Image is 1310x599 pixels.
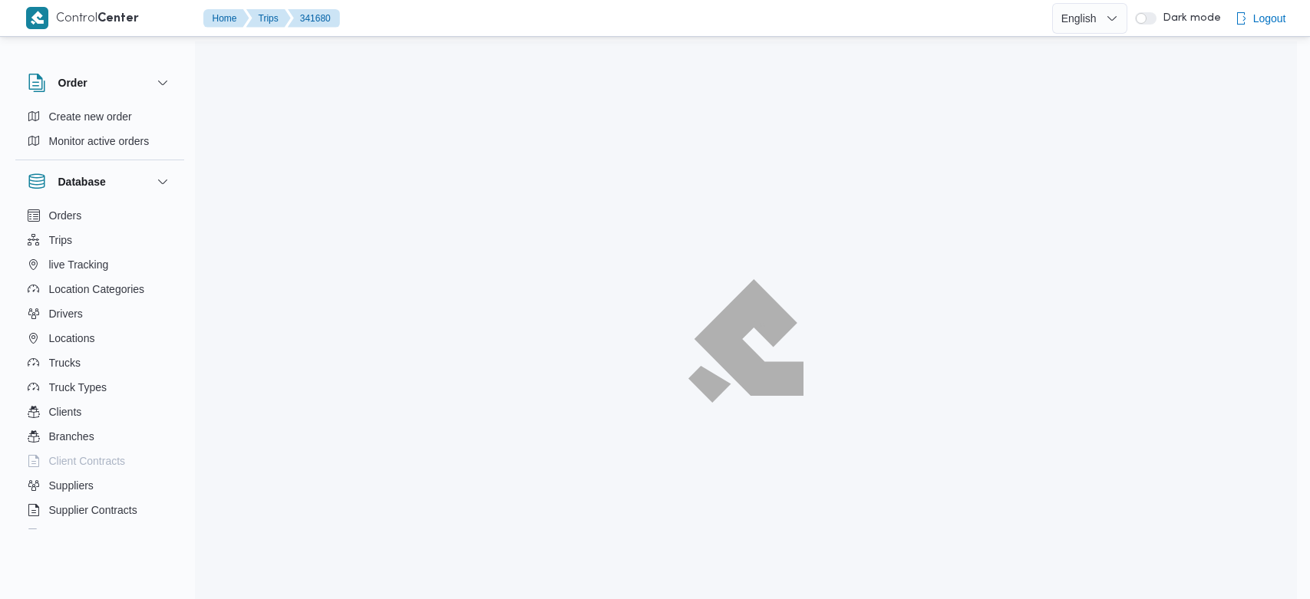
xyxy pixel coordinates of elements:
span: Trips [49,231,73,249]
button: Locations [21,326,178,351]
span: Truck Types [49,378,107,397]
div: Database [15,203,184,535]
h3: Order [58,74,87,92]
button: Orders [21,203,178,228]
span: Orders [49,206,82,225]
button: Clients [21,400,178,424]
span: Dark mode [1157,12,1221,25]
div: Order [15,104,184,160]
span: Locations [49,329,95,347]
span: Clients [49,403,82,421]
span: Location Categories [49,280,145,298]
button: Suppliers [21,473,178,498]
span: Create new order [49,107,132,126]
h3: Database [58,173,106,191]
span: Client Contracts [49,452,126,470]
button: Order [28,74,172,92]
button: Trips [21,228,178,252]
span: live Tracking [49,255,109,274]
span: Logout [1253,9,1286,28]
img: X8yXhbKr1z7QwAAAABJRU5ErkJggg== [26,7,48,29]
button: 341680 [288,9,340,28]
span: Suppliers [49,476,94,495]
b: Center [97,13,139,25]
span: Drivers [49,304,83,323]
button: Home [203,9,249,28]
button: Devices [21,522,178,547]
button: Logout [1229,3,1292,34]
button: Location Categories [21,277,178,301]
span: Trucks [49,354,81,372]
button: Truck Types [21,375,178,400]
button: Trucks [21,351,178,375]
span: Monitor active orders [49,132,150,150]
button: Drivers [21,301,178,326]
button: live Tracking [21,252,178,277]
button: Monitor active orders [21,129,178,153]
span: Branches [49,427,94,446]
button: Branches [21,424,178,449]
button: Supplier Contracts [21,498,178,522]
button: Client Contracts [21,449,178,473]
button: Database [28,173,172,191]
button: Create new order [21,104,178,129]
button: Trips [246,9,291,28]
img: ILLA Logo [690,281,801,400]
span: Supplier Contracts [49,501,137,519]
span: Devices [49,525,87,544]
